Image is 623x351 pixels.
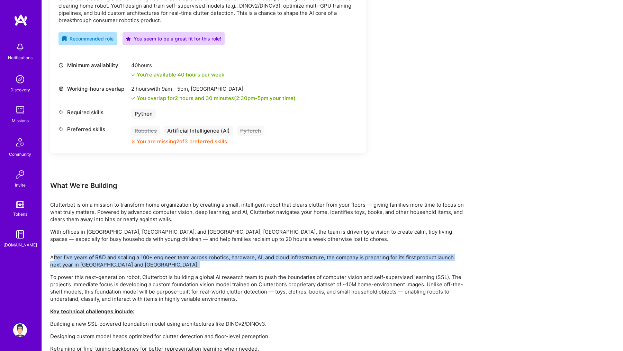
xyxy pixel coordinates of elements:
div: You are missing 2 of 3 preferred skills [137,138,227,145]
i: icon Check [131,73,135,77]
div: Recommended role [62,35,114,42]
img: User Avatar [13,323,27,337]
div: Discovery [10,86,30,93]
img: guide book [13,227,27,241]
i: icon Tag [58,127,64,132]
div: Tokens [13,210,27,218]
div: 2 hours with [GEOGRAPHIC_DATA] [131,85,296,92]
p: After five years of R&D and scaling a 100+ engineer team across robotics, hardware, AI, and cloud... [50,254,466,268]
i: icon World [58,86,64,91]
a: User Avatar [11,323,29,337]
p: Building a new SSL-powered foundation model using architectures like DINOv2/DINOv3. [50,320,466,327]
div: Artificial Intelligence (AI) [164,126,233,136]
img: Community [12,134,28,151]
div: Required skills [58,109,128,116]
div: Invite [15,181,26,189]
div: Community [9,151,31,158]
img: Invite [13,168,27,181]
div: You're available 40 hours per week [131,71,224,78]
i: icon Tag [58,110,64,115]
div: Minimum availability [58,62,128,69]
div: Notifications [8,54,33,61]
p: To power this next-generation robot, Clutterbot is building a global AI research team to push the... [50,273,466,303]
div: Missions [12,117,29,124]
div: Python [131,109,156,119]
img: discovery [13,72,27,86]
img: logo [14,14,28,26]
p: Clutterbot is on a mission to transform home organization by creating a small, intelligent robot ... [50,201,466,223]
div: [DOMAIN_NAME] [3,241,37,249]
img: teamwork [13,103,27,117]
i: icon Check [131,96,135,100]
span: 2:30pm - 5pm [236,95,268,101]
div: 40 hours [131,62,224,69]
i: icon CloseOrange [131,139,135,144]
div: Working-hours overlap [58,85,128,92]
div: You seem to be a great fit for this role! [126,35,221,42]
div: Robotics [131,126,160,136]
p: Designing custom model heads optimized for clutter detection and floor-level perception. [50,333,466,340]
div: PyTorch [237,126,264,136]
i: icon PurpleStar [126,36,131,41]
u: Key technical challenges include: [50,308,134,315]
div: Preferred skills [58,126,128,133]
i: icon RecommendedBadge [62,36,67,41]
span: 9am - 5pm , [160,85,191,92]
div: What We're Building [50,181,466,190]
img: bell [13,40,27,54]
div: You overlap for 2 hours and 30 minutes ( your time) [137,94,296,102]
p: With offices in [GEOGRAPHIC_DATA], [GEOGRAPHIC_DATA], and [GEOGRAPHIC_DATA], [GEOGRAPHIC_DATA], t... [50,228,466,243]
i: icon Clock [58,63,64,68]
img: tokens [16,201,24,208]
